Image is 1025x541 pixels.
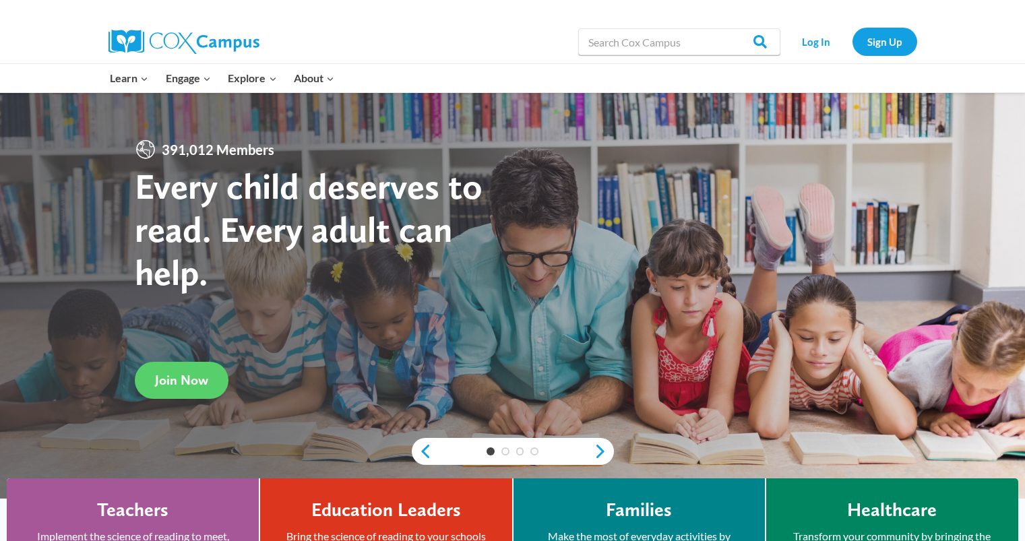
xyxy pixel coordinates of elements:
[606,499,672,521] h4: Families
[311,499,461,521] h4: Education Leaders
[166,69,211,87] span: Engage
[594,443,614,459] a: next
[294,69,334,87] span: About
[847,499,937,521] h4: Healthcare
[578,28,780,55] input: Search Cox Campus
[228,69,276,87] span: Explore
[852,28,917,55] a: Sign Up
[487,447,495,455] a: 1
[787,28,846,55] a: Log In
[501,447,509,455] a: 2
[412,443,432,459] a: previous
[155,372,208,388] span: Join Now
[156,139,280,160] span: 391,012 Members
[97,499,168,521] h4: Teachers
[787,28,917,55] nav: Secondary Navigation
[135,164,483,293] strong: Every child deserves to read. Every adult can help.
[110,69,148,87] span: Learn
[102,64,343,92] nav: Primary Navigation
[516,447,524,455] a: 3
[135,362,228,399] a: Join Now
[530,447,538,455] a: 4
[108,30,259,54] img: Cox Campus
[412,438,614,465] div: content slider buttons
